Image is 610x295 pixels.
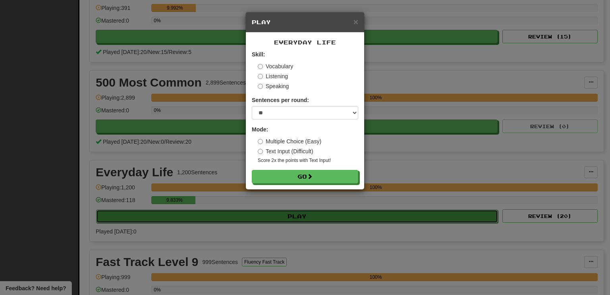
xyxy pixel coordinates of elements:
input: Multiple Choice (Easy) [258,139,263,144]
span: × [353,17,358,26]
button: Close [353,17,358,26]
strong: Skill: [252,51,265,58]
label: Speaking [258,82,289,90]
label: Text Input (Difficult) [258,147,313,155]
strong: Mode: [252,126,268,133]
input: Listening [258,74,263,79]
label: Vocabulary [258,62,293,70]
label: Sentences per round: [252,96,309,104]
small: Score 2x the points with Text Input ! [258,157,358,164]
label: Multiple Choice (Easy) [258,137,321,145]
input: Vocabulary [258,64,263,69]
button: Go [252,170,358,183]
input: Speaking [258,84,263,89]
label: Listening [258,72,288,80]
input: Text Input (Difficult) [258,149,263,154]
span: Everyday Life [274,39,336,46]
h5: Play [252,18,358,26]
